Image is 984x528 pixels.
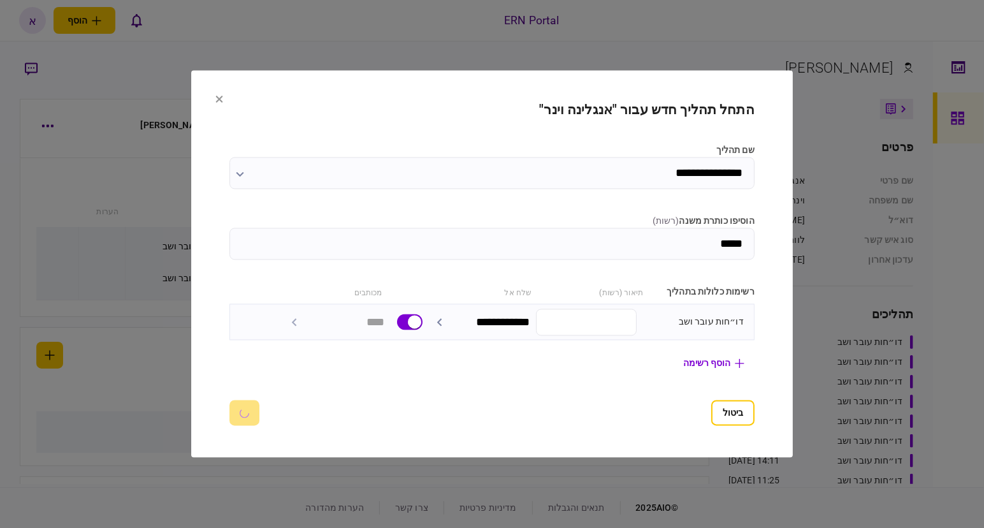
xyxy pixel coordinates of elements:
[643,316,744,329] div: דו״חות עובר ושב
[229,103,755,119] h2: התחל תהליך חדש עבור "אנגלינה וינר"
[653,216,679,226] span: ( רשות )
[673,352,755,375] button: הוסף רשימה
[649,286,755,299] div: רשימות כלולות בתהליך
[229,215,755,228] label: הוסיפו כותרת משנה
[427,286,532,299] div: שלח אל
[538,286,643,299] div: תיאור (רשות)
[711,400,755,426] button: ביטול
[229,228,755,260] input: הוסיפו כותרת משנה
[229,144,755,158] label: שם תהליך
[277,286,382,299] div: מכותבים
[229,158,755,189] input: שם תהליך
